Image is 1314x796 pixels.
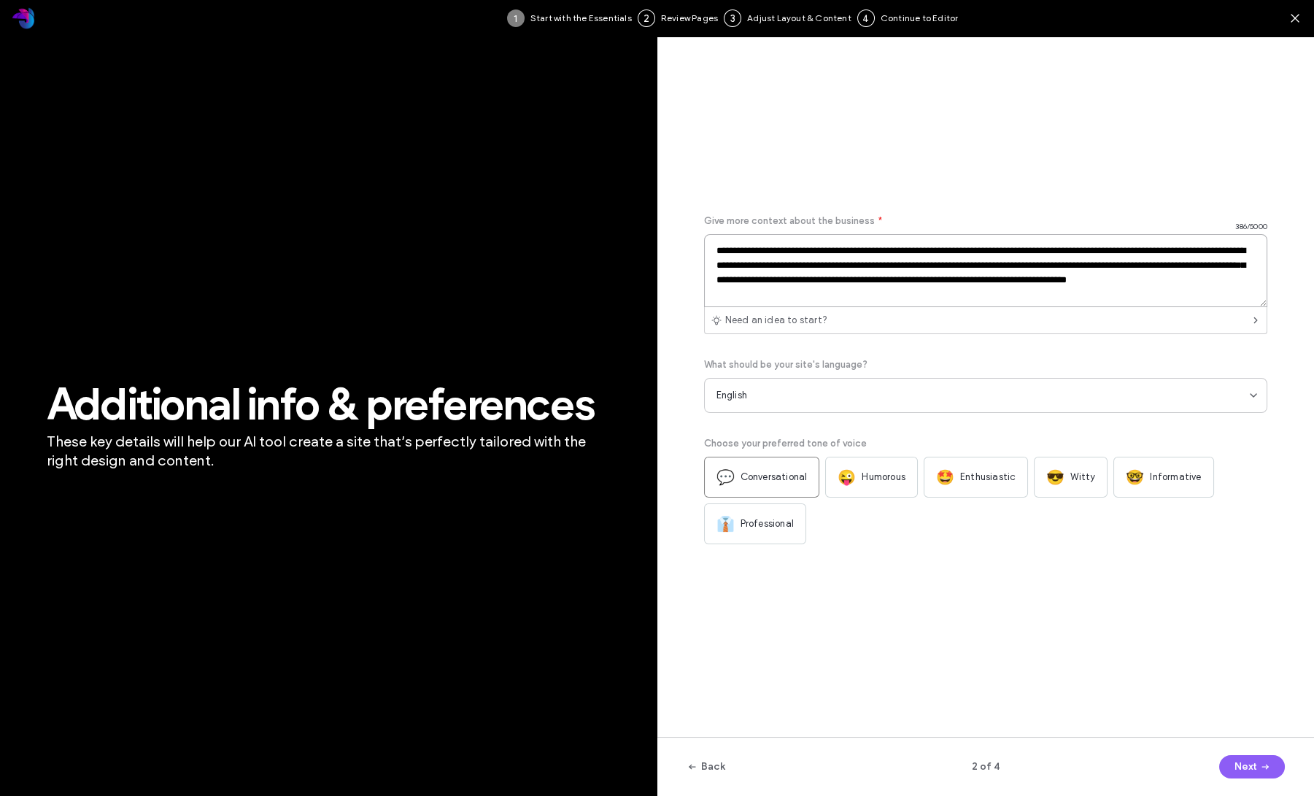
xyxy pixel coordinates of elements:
span: Choose your preferred tone of voice [704,436,867,451]
span: 😜 [838,468,856,486]
span: These key details will help our AI tool create a site that’s perfectly tailored with the right de... [47,432,611,470]
span: Start with the Essentials [530,12,632,25]
span: Witty [1070,470,1095,484]
span: Conversational [741,470,808,484]
span: 💬 [716,468,735,486]
div: 1 [507,9,525,27]
span: Additional info & preferences [47,382,611,426]
span: Help [34,10,63,23]
span: 🤩 [936,468,954,486]
span: Give more context about the business [704,214,875,228]
span: Informative [1150,470,1201,484]
span: Professional [741,517,794,531]
div: 4 [857,9,875,27]
span: Enthusiastic [960,470,1016,484]
span: What should be your site's language? [704,358,867,372]
span: 👔 [716,515,735,533]
span: Humorous [862,470,905,484]
span: 2 of 4 [896,760,1075,774]
span: Need an idea to start? [725,313,827,328]
button: Back [687,755,725,778]
span: Continue to Editor [881,12,959,25]
span: English [716,388,747,403]
span: 386 / 5000 [1235,221,1267,233]
div: 3 [724,9,741,27]
div: 2 [638,9,655,27]
span: 😎 [1046,468,1064,486]
button: Next [1219,755,1285,778]
span: Review Pages [661,12,718,25]
span: 🤓 [1126,468,1144,486]
span: Adjust Layout & Content [747,12,851,25]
